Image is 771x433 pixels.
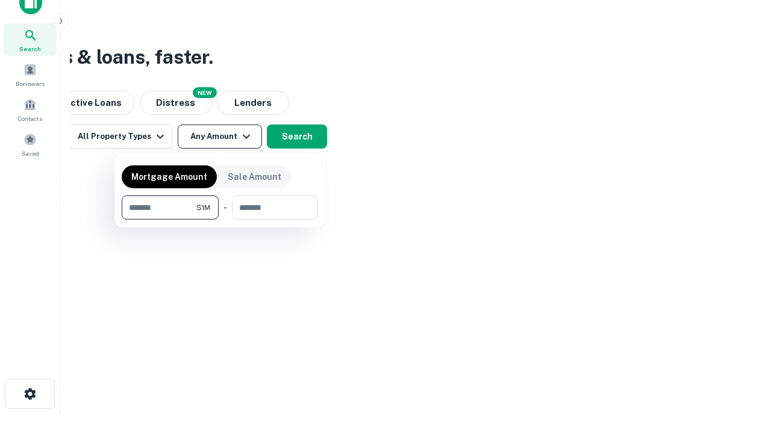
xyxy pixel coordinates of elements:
iframe: Chat Widget [711,337,771,395]
p: Sale Amount [228,170,281,183]
span: $1M [196,202,210,213]
div: - [223,195,227,220]
p: Mortgage Amount [131,170,207,183]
